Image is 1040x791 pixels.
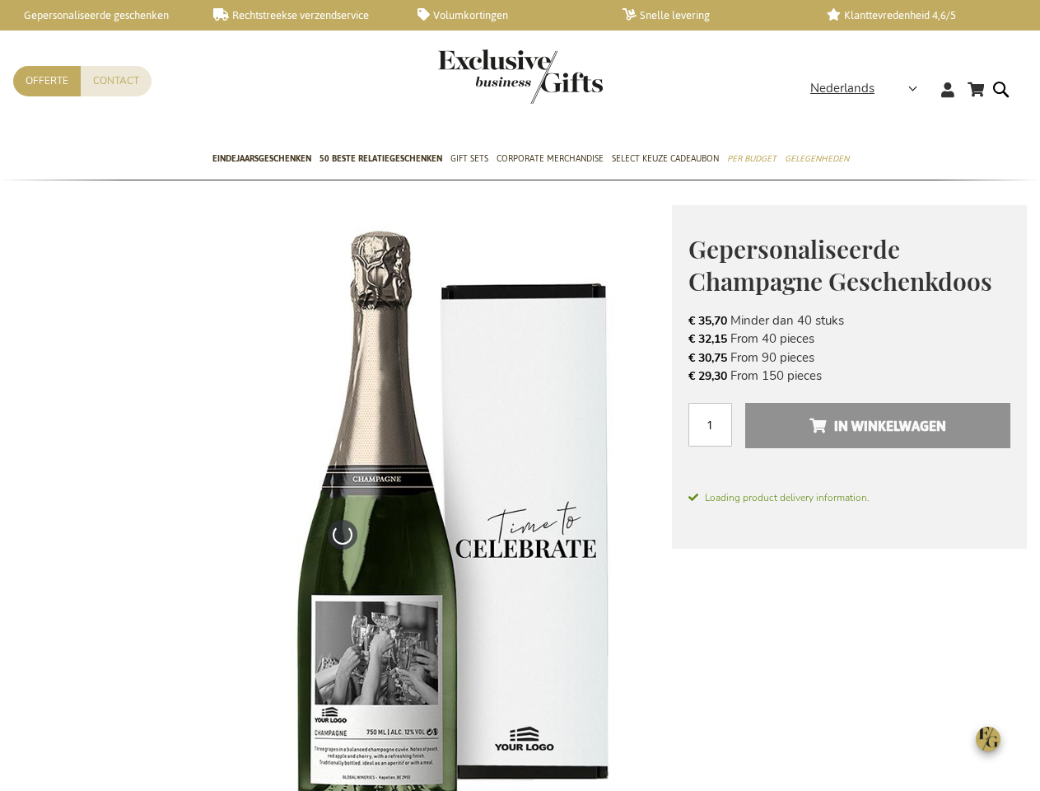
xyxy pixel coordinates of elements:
[688,350,727,366] span: € 30,75
[497,139,604,180] a: Corporate Merchandise
[688,367,1010,385] li: From 150 pieces
[688,330,1010,348] li: From 40 pieces
[688,368,727,384] span: € 29,30
[450,150,488,167] span: Gift Sets
[8,8,187,22] a: Gepersonaliseerde geschenken
[13,66,81,96] a: Offerte
[81,66,152,96] a: Contact
[827,8,1005,22] a: Klanttevredenheid 4,6/5
[450,139,488,180] a: Gift Sets
[438,49,520,104] a: store logo
[213,8,392,22] a: Rechtstreekse verzendservice
[212,150,311,167] span: Eindejaarsgeschenken
[688,331,727,347] span: € 32,15
[497,150,604,167] span: Corporate Merchandise
[688,403,732,447] input: Aantal
[319,150,442,167] span: 50 beste relatiegeschenken
[417,8,596,22] a: Volumkortingen
[785,139,849,180] a: Gelegenheden
[727,150,777,167] span: Per Budget
[810,79,874,98] span: Nederlands
[727,139,777,180] a: Per Budget
[785,150,849,167] span: Gelegenheden
[438,49,603,104] img: Exclusive Business gifts logo
[688,349,1010,367] li: From 90 pieces
[688,232,992,297] span: Gepersonaliseerde Champagne Geschenkdoos
[319,139,442,180] a: 50 beste relatiegeschenken
[688,490,1010,505] span: Loading product delivery information.
[623,8,801,22] a: Snelle levering
[212,139,311,180] a: Eindejaarsgeschenken
[612,139,719,180] a: Select Keuze Cadeaubon
[612,150,719,167] span: Select Keuze Cadeaubon
[688,311,1010,330] li: Minder dan 40 stuks
[688,313,727,329] span: € 35,70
